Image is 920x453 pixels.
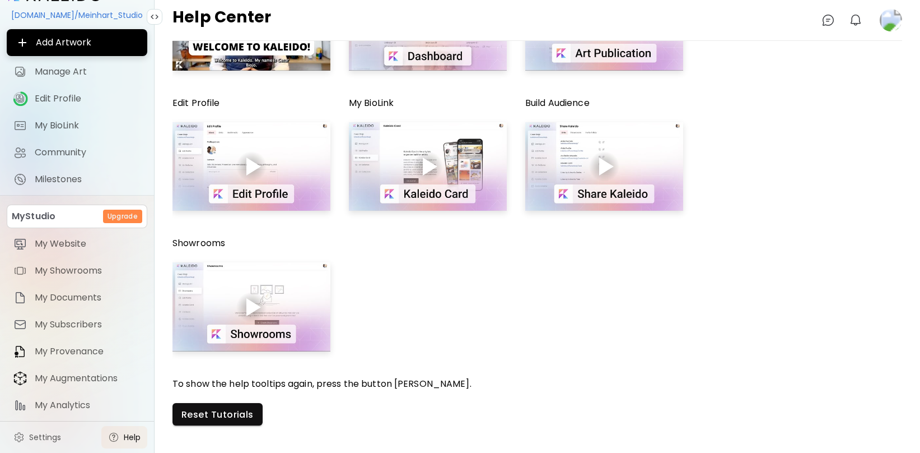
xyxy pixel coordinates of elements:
a: iconcompleteEdit Profile [7,87,147,110]
span: My Augmentations [35,373,141,384]
a: itemMy Showrooms [7,260,147,282]
img: item [13,291,27,304]
img: chatIcon [821,13,835,27]
span: Help [124,432,141,443]
span: Edit Profile [35,93,141,104]
img: My BioLink icon [13,119,27,132]
span: Reset Tutorials [181,409,254,420]
a: itemMy Subscribers [7,313,147,336]
img: item [13,237,27,251]
span: My Website [35,238,141,249]
h6: Showrooms [172,238,330,249]
span: My Analytics [35,400,141,411]
h6: Edit Profile [172,98,330,109]
h6: My BioLink [349,98,507,109]
button: Add Artwork [7,29,147,56]
span: Add Artwork [16,36,138,49]
a: Help [101,426,147,449]
a: itemMy Documents [7,286,147,309]
a: itemMy Augmentations [7,367,147,390]
a: completeMy BioLink iconMy BioLink [7,114,147,137]
h6: Build Audience [525,98,683,109]
span: My Showrooms [35,265,141,276]
button: Reset Tutorials [172,403,263,426]
p: MyStudio [12,210,55,223]
img: item [13,318,27,331]
img: item [13,399,27,412]
span: My Documents [35,292,141,303]
a: completeMilestones iconMilestones [7,168,147,191]
span: Milestones [35,174,141,185]
img: settings [13,432,25,443]
h6: Upgrade [108,211,138,221]
a: Settings [7,426,68,449]
a: Manage Art iconManage Art [7,61,147,83]
button: bellIcon [846,11,865,30]
h4: Help Center [172,9,271,31]
a: Community iconCommunity [7,141,147,164]
a: itemMy Analytics [7,394,147,417]
img: item [13,345,27,358]
img: Community icon [13,146,27,159]
h6: To show the help tooltips again, press the button [PERSON_NAME]. [172,378,683,390]
img: bellIcon [849,13,862,27]
a: itemMy Provenance [7,340,147,363]
img: item [13,264,27,278]
span: Settings [29,432,61,443]
span: My Subscribers [35,319,141,330]
img: item [13,371,27,386]
img: help [108,432,119,443]
img: Milestones icon [13,173,27,186]
a: itemMy Website [7,233,147,255]
img: collapse [150,12,159,21]
span: My BioLink [35,120,141,131]
span: My Provenance [35,346,141,357]
img: Manage Art icon [13,65,27,78]
span: Community [35,147,141,158]
span: Manage Art [35,66,141,77]
div: [DOMAIN_NAME]/Meinhart_Studio [7,6,147,25]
